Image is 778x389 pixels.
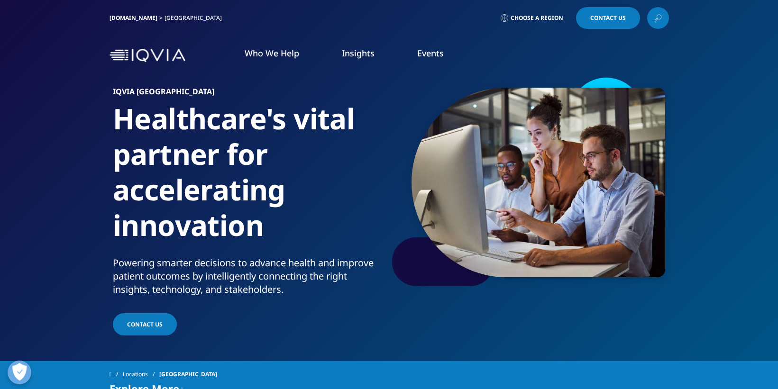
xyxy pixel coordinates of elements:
[113,101,385,256] h1: Healthcare's vital partner for accelerating innovation
[576,7,640,29] a: Contact Us
[159,366,217,383] span: [GEOGRAPHIC_DATA]
[110,14,157,22] a: [DOMAIN_NAME]
[123,366,159,383] a: Locations
[110,49,185,63] img: IQVIA Healthcare Information Technology and Pharma Clinical Research Company
[590,15,626,21] span: Contact Us
[127,320,163,328] span: Contact Us
[113,88,385,101] h6: IQVIA [GEOGRAPHIC_DATA]
[8,361,31,384] button: 優先設定センターを開く
[113,313,177,335] a: Contact Us
[417,47,444,59] a: Events
[342,47,375,59] a: Insights
[511,14,563,22] span: Choose a Region
[113,256,385,296] div: Powering smarter decisions to advance health and improve patient outcomes by intelligently connec...
[165,14,226,22] div: [GEOGRAPHIC_DATA]
[245,47,299,59] a: Who We Help
[189,33,669,78] nav: Primary
[412,88,665,277] img: 2362team-and-computer-in-collaboration-teamwork-and-meeting-at-desk.jpg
